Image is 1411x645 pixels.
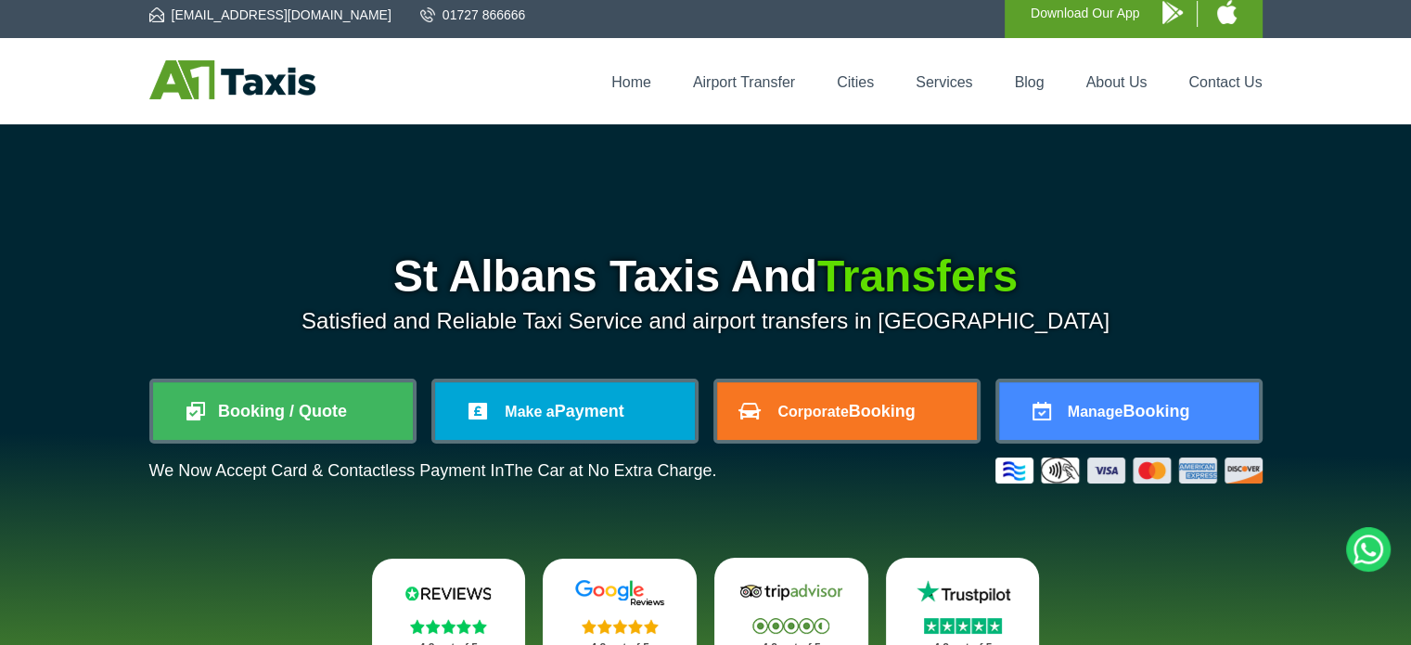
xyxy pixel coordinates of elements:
[611,74,651,90] a: Home
[1188,74,1262,90] a: Contact Us
[420,6,526,24] a: 01727 866666
[752,618,829,634] img: Stars
[153,382,413,440] a: Booking / Quote
[582,619,659,634] img: Stars
[149,308,1263,334] p: Satisfied and Reliable Taxi Service and airport transfers in [GEOGRAPHIC_DATA]
[693,74,795,90] a: Airport Transfer
[1068,404,1123,419] span: Manage
[777,404,848,419] span: Corporate
[149,254,1263,299] h1: St Albans Taxis And
[149,6,391,24] a: [EMAIL_ADDRESS][DOMAIN_NAME]
[999,382,1259,440] a: ManageBooking
[817,252,1018,301] span: Transfers
[1014,74,1044,90] a: Blog
[504,461,716,480] span: The Car at No Extra Charge.
[916,74,972,90] a: Services
[1086,74,1148,90] a: About Us
[149,461,717,481] p: We Now Accept Card & Contactless Payment In
[392,579,504,607] img: Reviews.io
[505,404,554,419] span: Make a
[995,458,1263,484] img: Credit And Debit Cards
[907,578,1019,606] img: Trustpilot
[1031,2,1140,25] p: Download Our App
[924,618,1002,634] img: Stars
[435,382,695,440] a: Make aPayment
[410,619,487,634] img: Stars
[1162,1,1183,24] img: A1 Taxis Android App
[564,579,675,607] img: Google
[149,60,315,99] img: A1 Taxis St Albans LTD
[717,382,977,440] a: CorporateBooking
[837,74,874,90] a: Cities
[736,578,847,606] img: Tripadvisor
